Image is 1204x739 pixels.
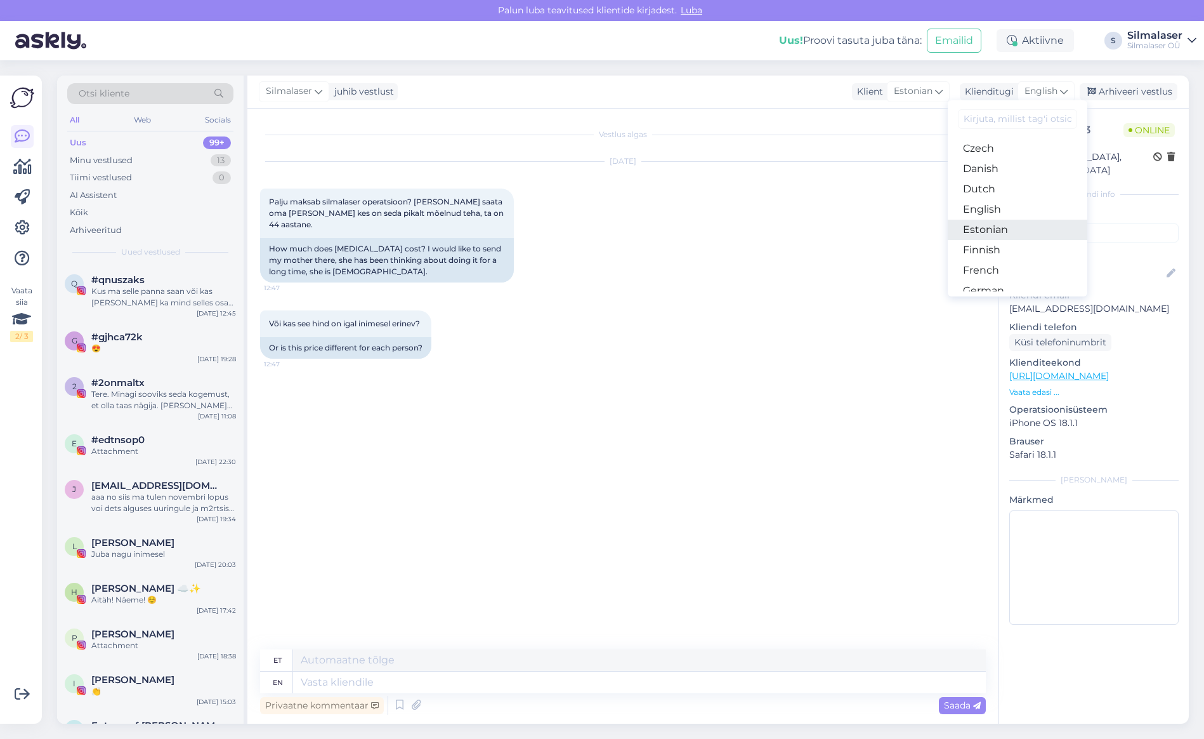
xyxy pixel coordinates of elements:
p: [EMAIL_ADDRESS][DOMAIN_NAME] [1009,302,1179,316]
span: 12:47 [264,283,311,293]
p: Klienditeekond [1009,356,1179,369]
span: helen ☁️✨ [91,583,201,594]
span: L [72,542,77,551]
div: [DATE] 11:08 [198,411,236,421]
p: Kliendi telefon [1009,321,1179,334]
div: Aitäh! Näeme! ☺️ [91,594,236,606]
a: Finnish [948,240,1087,260]
div: juhib vestlust [329,85,394,98]
span: Või kas see hind on igal inimesel erinev? [269,319,420,328]
div: Silmalaser OÜ [1127,41,1182,51]
div: [DATE] 19:34 [197,514,236,524]
img: Askly Logo [10,86,34,110]
div: AI Assistent [70,189,117,202]
div: How much does [MEDICAL_DATA] cost? I would like to send my mother there, she has been thinking ab... [260,238,514,283]
span: jasmine.mahov@gmail.com [91,480,223,491]
div: Kõik [70,206,88,219]
a: German [948,281,1087,301]
p: Kliendi tag'id [1009,208,1179,221]
p: Vaata edasi ... [1009,387,1179,398]
p: Safari 18.1.1 [1009,448,1179,462]
span: #2onmaltx [91,377,145,389]
p: Operatsioonisüsteem [1009,403,1179,416]
div: Vestlus algas [260,129,986,140]
div: 😍 [91,343,236,354]
span: #edtnsop0 [91,434,145,446]
a: Danish [948,159,1087,179]
div: Web [131,112,154,128]
a: Czech [948,138,1087,159]
span: 12:47 [264,359,311,369]
span: Uued vestlused [121,246,180,258]
span: #gjhca72k [91,331,143,343]
p: Märkmed [1009,493,1179,507]
span: Lisabet Loigu [91,537,174,549]
span: j [72,484,76,494]
div: Arhiveeri vestlus [1080,83,1177,100]
span: Inger V [91,674,174,686]
a: English [948,199,1087,220]
div: All [67,112,82,128]
div: [DATE] 20:03 [195,560,236,569]
div: Arhiveeritud [70,224,122,237]
span: Fotograaf Maigi [91,720,223,731]
div: [DATE] 15:03 [197,697,236,707]
div: aaa no siis ma tulen novembri lopus voi dets alguses uuringule ja m2rtsis opile kui silm lubab . ... [91,491,236,514]
input: Kirjuta, millist tag'i otsid [958,109,1077,129]
span: I [73,679,75,688]
div: [DATE] 12:45 [197,309,236,318]
span: q [71,279,77,288]
div: 0 [213,171,231,184]
p: Kliendi nimi [1009,248,1179,261]
div: Tere. Minagi sooviks seda kogemust, et olla taas nägija. [PERSON_NAME] alates neljandast klassist... [91,389,236,411]
div: Tiimi vestlused [70,171,132,184]
div: Klient [852,85,883,98]
div: Proovi tasuta juba täna: [779,33,922,48]
span: Luba [677,4,706,16]
div: Silmalaser [1127,30,1182,41]
div: 99+ [203,136,231,149]
div: [DATE] 19:28 [197,354,236,364]
div: S [1104,32,1122,50]
div: [PERSON_NAME] [1009,474,1179,486]
div: Or is this price different for each person? [260,337,431,359]
div: Uus [70,136,86,149]
span: English [1024,84,1057,98]
span: Saada [944,700,981,711]
div: [DATE] 22:30 [195,457,236,467]
span: Online [1123,123,1175,137]
div: [DATE] [260,156,986,167]
div: Klienditugi [960,85,1014,98]
a: Estonian [948,220,1087,240]
span: Otsi kliente [79,87,129,100]
a: [URL][DOMAIN_NAME] [1009,370,1109,382]
p: Brauser [1009,435,1179,448]
div: 13 [211,154,231,167]
div: Aktiivne [997,29,1074,52]
input: Lisa tag [1009,223,1179,243]
div: Kliendi info [1009,189,1179,200]
div: [DATE] 18:38 [197,651,236,661]
div: Attachment [91,446,236,457]
div: Socials [202,112,233,128]
div: Attachment [91,640,236,651]
button: Emailid [927,29,981,53]
a: Dutch [948,179,1087,199]
div: Privaatne kommentaar [260,697,384,714]
div: Juba nagu inimesel [91,549,236,560]
input: Lisa nimi [1010,267,1164,281]
p: Kliendi email [1009,289,1179,302]
div: Vaata siia [10,285,33,342]
div: 👏 [91,686,236,697]
b: Uus! [779,34,803,46]
span: Silmalaser [266,84,312,98]
span: Palju maksab silmalaser operatsioon? [PERSON_NAME] saata oma [PERSON_NAME] kes on seda pikalt mõe... [269,197,506,229]
span: pauline lotta [91,629,174,640]
span: #qnuszaks [91,274,145,286]
div: 2 / 3 [10,331,33,342]
div: et [273,649,282,671]
div: Minu vestlused [70,154,133,167]
a: SilmalaserSilmalaser OÜ [1127,30,1196,51]
div: Küsi telefoninumbrit [1009,334,1111,351]
span: Estonian [894,84,932,98]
